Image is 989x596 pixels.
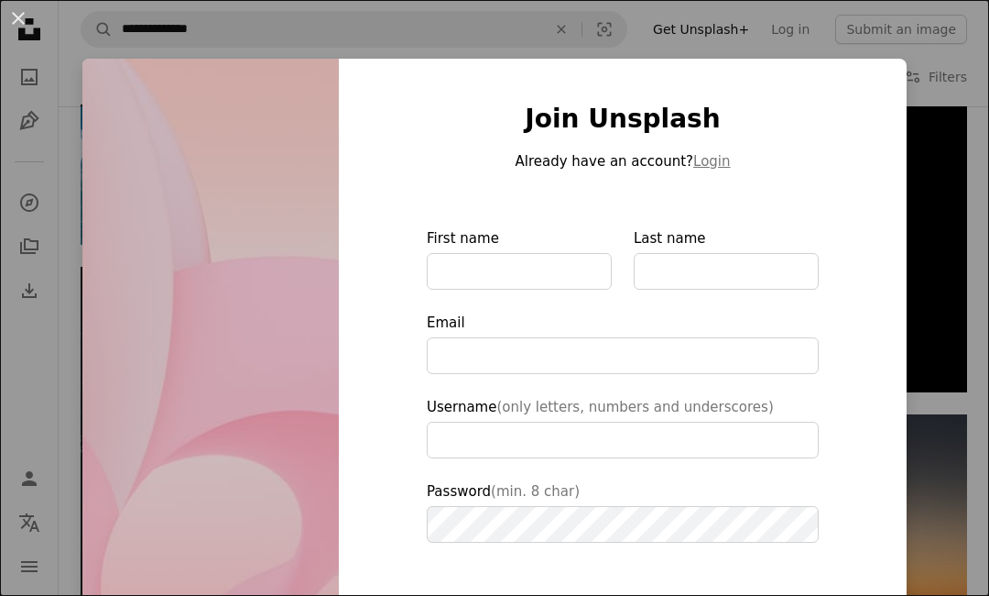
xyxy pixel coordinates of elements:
h1: Join Unsplash [427,103,819,136]
span: (min. 8 char) [491,483,580,500]
label: Last name [634,227,819,290]
input: Username(only letters, numbers and underscores) [427,422,819,458]
input: Password(min. 8 char) [427,506,819,543]
label: Email [427,312,819,374]
p: Already have an account? [427,150,819,172]
input: Email [427,337,819,374]
span: (only letters, numbers and underscores) [496,399,773,415]
label: First name [427,227,612,290]
label: Username [427,396,819,458]
input: Last name [634,253,819,290]
label: Password [427,480,819,543]
button: Login [693,150,730,172]
input: First name [427,253,612,290]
